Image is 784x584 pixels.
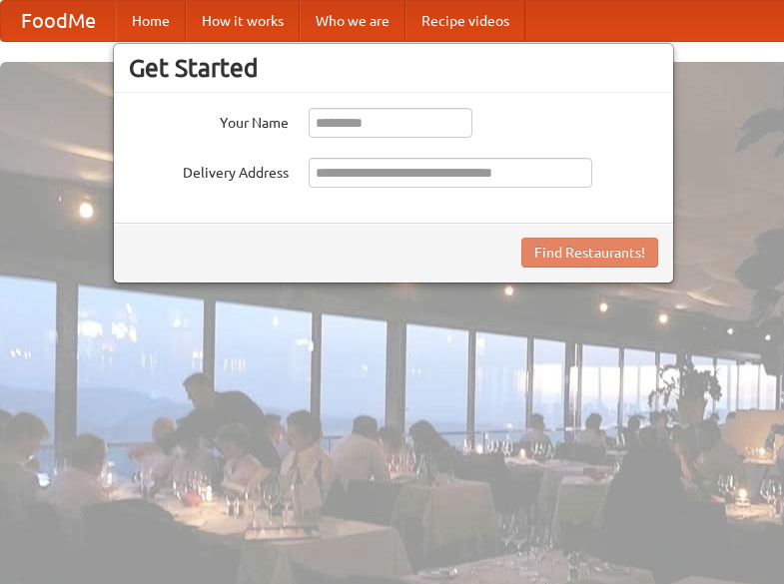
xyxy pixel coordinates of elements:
[1,1,116,41] a: FoodMe
[300,1,405,41] a: Who we are
[129,158,289,183] label: Delivery Address
[521,238,658,268] button: Find Restaurants!
[129,53,658,83] h3: Get Started
[405,1,525,41] a: Recipe videos
[129,108,289,133] label: Your Name
[116,1,186,41] a: Home
[186,1,300,41] a: How it works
